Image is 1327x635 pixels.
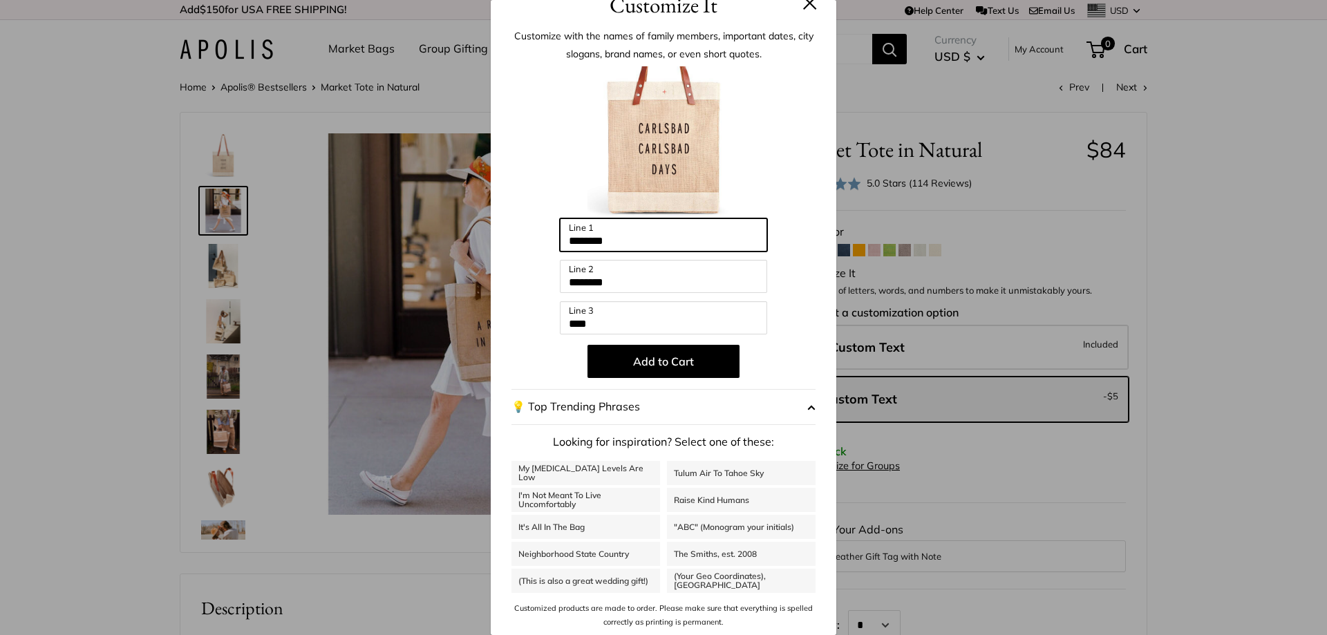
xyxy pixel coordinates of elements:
[511,488,660,512] a: I'm Not Meant To Live Uncomfortably
[667,461,816,485] a: Tulum Air To Tahoe Sky
[511,542,660,566] a: Neighborhood State Country
[511,569,660,593] a: (This is also a great wedding gift!)
[511,432,816,453] p: Looking for inspiration? Select one of these:
[667,569,816,593] a: (Your Geo Coordinates), [GEOGRAPHIC_DATA]
[511,27,816,63] p: Customize with the names of family members, important dates, city slogans, brand names, or even s...
[587,345,740,378] button: Add to Cart
[587,66,740,218] img: customizer-prod
[667,515,816,539] a: "ABC" (Monogram your initials)
[511,461,660,485] a: My [MEDICAL_DATA] Levels Are Low
[667,488,816,512] a: Raise Kind Humans
[511,601,816,629] p: Customized products are made to order. Please make sure that everything is spelled correctly as p...
[511,515,660,539] a: It's All In The Bag
[667,542,816,566] a: The Smiths, est. 2008
[511,389,816,425] button: 💡 Top Trending Phrases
